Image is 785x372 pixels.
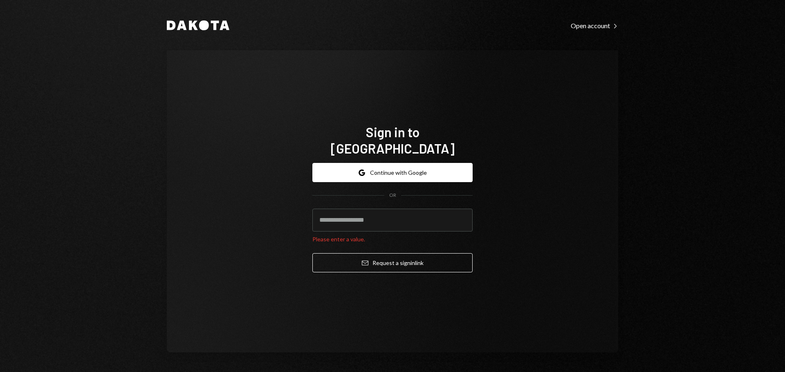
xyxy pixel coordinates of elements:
[312,163,473,182] button: Continue with Google
[312,235,473,243] div: Please enter a value.
[571,21,618,30] a: Open account
[389,192,396,199] div: OR
[312,253,473,272] button: Request a signinlink
[571,22,618,30] div: Open account
[312,124,473,156] h1: Sign in to [GEOGRAPHIC_DATA]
